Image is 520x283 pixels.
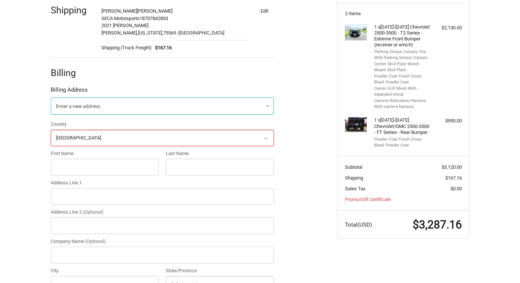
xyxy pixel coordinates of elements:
li: Camera Relocation Harness With camera harness [374,98,431,110]
label: Country [51,121,274,128]
div: $990.00 [433,117,462,125]
span: [PERSON_NAME] [137,8,172,14]
span: 75569 / [163,30,179,36]
button: Edit [255,6,274,16]
span: SECA Motorsports [101,16,140,21]
a: Promo/Gift Certificate [345,197,391,202]
span: Sales Tax [345,186,365,191]
small: (Optional) [85,238,106,244]
span: Shipping [345,175,363,181]
span: [PERSON_NAME] [101,8,137,14]
span: [GEOGRAPHIC_DATA] [179,30,224,36]
label: Company Name [51,238,274,245]
a: Enter or select a different address [51,98,274,115]
label: Address Line 2 [51,208,274,216]
label: City [51,267,159,274]
span: [PERSON_NAME], [101,30,138,36]
li: Powder Coat Finish Gloss Black Powder Coat [374,136,431,149]
li: Center Skid Plate Winch Mount Skid Plate [374,61,431,73]
span: $167.16 [445,175,462,181]
li: Parking Sensor Cutouts Yes - With Parking Sensor Cutouts [374,49,431,61]
span: Total (USD) [345,221,372,228]
h4: 1 x [DATE]-[DATE] Chevrolet 2500-3500 - T2 Series - Extreme Front Bumper (receiver or winch) [374,24,431,48]
div: $2,130.00 [433,24,462,32]
span: 2021 [PERSON_NAME] [101,23,148,28]
h2: Shipping [51,4,94,16]
label: First Name [51,150,159,157]
span: Shipping (Truck Freight) [101,44,152,52]
h4: 1 x [DATE]-[DATE] Chevrolet/GMC 2500-3500 - FT Series - Rear Bumper [374,117,431,135]
iframe: Chat Widget [483,247,520,283]
span: $167.16 [152,44,172,52]
li: Powder Coat Finish Gloss Black Powder Coat [374,73,431,86]
li: Center Grill Mesh With expanded metal [374,86,431,98]
legend: Billing Address [51,86,88,98]
small: (Optional) [83,209,104,215]
h2: Billing [51,67,94,79]
label: State/Province [166,267,274,274]
span: [US_STATE], [138,30,163,36]
label: Address Line 1 [51,179,274,187]
span: $3,120.00 [442,164,462,170]
label: Last Name [166,150,274,157]
span: Subtotal [345,164,362,170]
span: $3,287.16 [413,218,462,231]
span: $0.00 [450,186,462,191]
h3: 2 Items [345,11,462,17]
span: Enter a new address [56,103,100,109]
span: 18707842853 [140,16,168,21]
